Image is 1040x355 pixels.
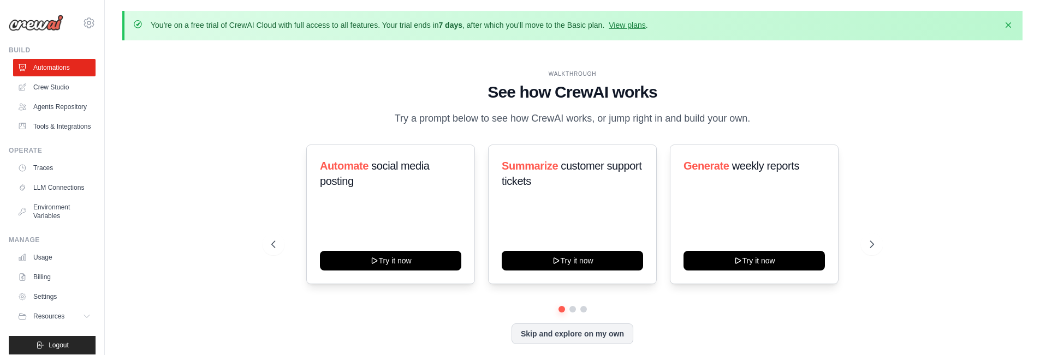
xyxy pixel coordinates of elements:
a: Traces [13,159,96,177]
button: Skip and explore on my own [512,323,633,344]
button: Try it now [684,251,825,270]
a: Environment Variables [13,198,96,225]
a: Agents Repository [13,98,96,116]
p: Try a prompt below to see how CrewAI works, or jump right in and build your own. [389,111,756,127]
div: Operate [9,146,96,155]
button: Try it now [502,251,643,270]
div: WALKTHROUGH [271,70,874,78]
span: Summarize [502,160,558,172]
a: LLM Connections [13,179,96,196]
img: Logo [9,15,63,31]
span: Logout [49,341,69,350]
span: Automate [320,160,369,172]
span: social media posting [320,160,430,187]
span: customer support tickets [502,160,641,187]
a: View plans [609,21,645,29]
a: Billing [13,268,96,286]
div: Manage [9,236,96,244]
a: Tools & Integrations [13,118,96,135]
strong: 7 days [438,21,462,29]
span: weekly reports [732,160,799,172]
p: You're on a free trial of CrewAI Cloud with full access to all features. Your trial ends in , aft... [151,20,648,31]
button: Try it now [320,251,461,270]
button: Resources [13,308,96,325]
button: Logout [9,336,96,354]
h1: See how CrewAI works [271,82,874,102]
span: Resources [33,312,64,321]
a: Settings [13,288,96,305]
a: Crew Studio [13,79,96,96]
a: Automations [13,59,96,76]
span: Generate [684,160,729,172]
div: Build [9,46,96,55]
a: Usage [13,249,96,266]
